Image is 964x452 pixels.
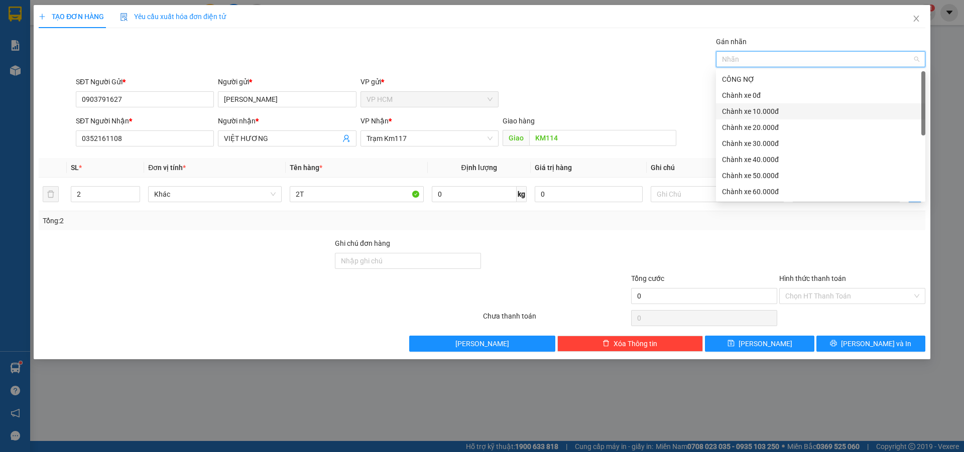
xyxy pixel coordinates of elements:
button: save[PERSON_NAME] [705,336,814,352]
div: Chành xe 40.000đ [716,152,925,168]
div: Người gửi [218,76,356,87]
span: Số 170 [PERSON_NAME], P8, Q11, [GEOGRAPHIC_DATA][PERSON_NAME] [4,53,69,78]
div: Chành xe 10.000đ [722,106,919,117]
div: SĐT Người Nhận [76,115,214,126]
div: CÔNG NỢ [716,71,925,87]
input: Ghi Chú [651,186,784,202]
input: Ghi chú đơn hàng [335,253,481,269]
span: save [728,340,735,348]
span: kg [517,186,527,202]
div: VP gửi [360,76,499,87]
strong: (NHÀ XE [GEOGRAPHIC_DATA]) [44,18,139,26]
button: [PERSON_NAME] [409,336,555,352]
div: Chành xe 50.000đ [722,170,919,181]
span: close [912,15,920,23]
div: Chành xe 0đ [716,87,925,103]
div: CÔNG NỢ [722,74,919,85]
div: Chành xe 30.000đ [722,138,919,149]
img: icon [120,13,128,21]
div: Chành xe 40.000đ [722,154,919,165]
div: SĐT Người Gửi [76,76,214,87]
span: VP Nhận [360,117,389,125]
div: Chưa thanh toán [482,311,630,328]
input: Dọc đường [529,130,676,146]
div: Người nhận [218,115,356,126]
div: Chành xe 20.000đ [716,119,925,135]
div: Chành xe 60.000đ [722,186,919,197]
th: Ghi chú [647,158,788,178]
span: Tổng cước [631,274,664,282]
button: delete [43,186,59,202]
span: Giao [503,130,529,146]
input: 0 [535,186,643,202]
input: Gán nhãn [722,53,724,65]
span: [PERSON_NAME] và In [841,338,911,349]
span: TẠO ĐƠN HÀNG [39,13,104,21]
label: Hình thức thanh toán [779,274,846,282]
input: VD: Bàn, Ghế [290,186,423,202]
span: user-add [342,134,350,142]
button: Close [902,5,930,33]
div: Chành xe 50.000đ [716,168,925,184]
label: Gán nhãn [716,38,747,46]
span: Khác [154,187,276,202]
span: Đơn vị tính [148,164,186,172]
span: Giá trị hàng [535,164,572,172]
span: [STREET_ADDRESS] [76,62,130,68]
span: SL [71,164,79,172]
span: VP Gửi: [4,41,23,47]
strong: NHÀ XE THUẬN HƯƠNG [38,6,144,17]
div: Chành xe 10.000đ [716,103,925,119]
span: [PERSON_NAME] [739,338,792,349]
span: Giao hàng [503,117,535,125]
div: Chành xe 20.000đ [722,122,919,133]
strong: HCM - ĐỊNH QUÁN - PHƯƠNG LÂM [47,27,136,34]
div: Chành xe 0đ [722,90,919,101]
span: VP HCM [23,41,44,47]
span: Tên hàng [290,164,322,172]
button: printer[PERSON_NAME] và In [816,336,925,352]
span: Định lượng [461,164,497,172]
label: Ghi chú đơn hàng [335,239,390,247]
span: Xóa Thông tin [614,338,657,349]
img: logo [7,7,32,32]
span: VP HCM [367,92,493,107]
span: Trạm Km117 [99,41,132,47]
span: VP Nhận: [76,41,100,47]
span: Trạm Km117 [367,131,493,146]
div: Tổng: 2 [43,215,372,226]
button: deleteXóa Thông tin [557,336,703,352]
span: plus [39,13,46,20]
div: Chành xe 30.000đ [716,135,925,152]
span: [PERSON_NAME] [455,338,509,349]
span: printer [830,340,837,348]
span: Yêu cầu xuất hóa đơn điện tử [120,13,226,21]
span: delete [602,340,610,348]
div: Chành xe 60.000đ [716,184,925,200]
